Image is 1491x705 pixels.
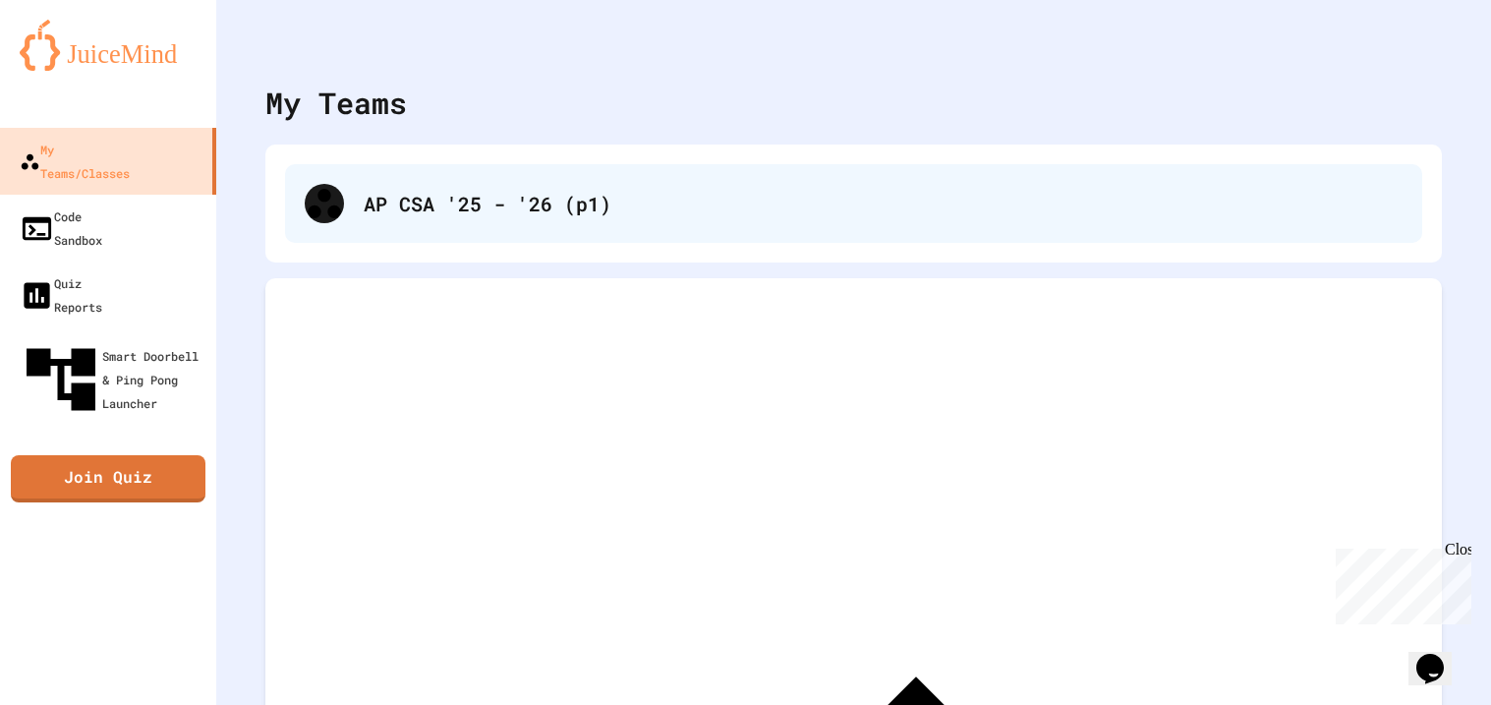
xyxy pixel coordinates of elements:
[1328,541,1471,624] iframe: chat widget
[20,20,197,71] img: logo-orange.svg
[364,189,1403,218] div: AP CSA '25 - '26 (p1)
[11,455,205,502] a: Join Quiz
[8,8,136,125] div: Chat with us now!Close
[1408,626,1471,685] iframe: chat widget
[20,138,130,185] div: My Teams/Classes
[265,81,407,125] div: My Teams
[20,205,102,252] div: Code Sandbox
[285,164,1422,243] div: AP CSA '25 - '26 (p1)
[20,271,102,319] div: Quiz Reports
[20,338,208,421] div: Smart Doorbell & Ping Pong Launcher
